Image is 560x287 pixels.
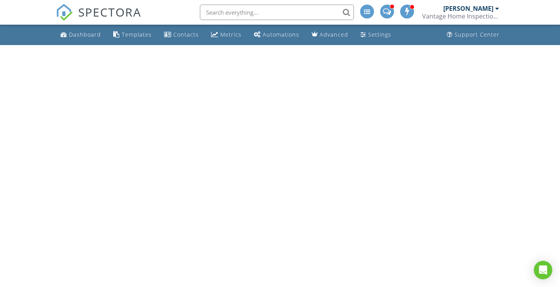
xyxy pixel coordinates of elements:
a: Settings [357,28,394,42]
a: Templates [110,28,155,42]
div: [PERSON_NAME] [443,5,493,12]
a: Support Center [444,28,503,42]
div: Vantage Home Inspections [422,12,499,20]
div: Metrics [220,31,241,38]
a: Advanced [309,28,351,42]
div: Settings [368,31,391,38]
a: Metrics [208,28,245,42]
div: Contacts [173,31,199,38]
a: Dashboard [57,28,104,42]
img: The Best Home Inspection Software - Spectora [56,4,73,21]
a: Contacts [161,28,202,42]
div: Advanced [320,31,348,38]
div: Open Intercom Messenger [534,261,552,279]
div: Automations [263,31,299,38]
input: Search everything... [200,5,354,20]
span: SPECTORA [78,4,141,20]
div: Dashboard [69,31,101,38]
a: SPECTORA [56,10,141,27]
div: Support Center [454,31,500,38]
a: Automations (Advanced) [251,28,302,42]
div: Templates [122,31,152,38]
